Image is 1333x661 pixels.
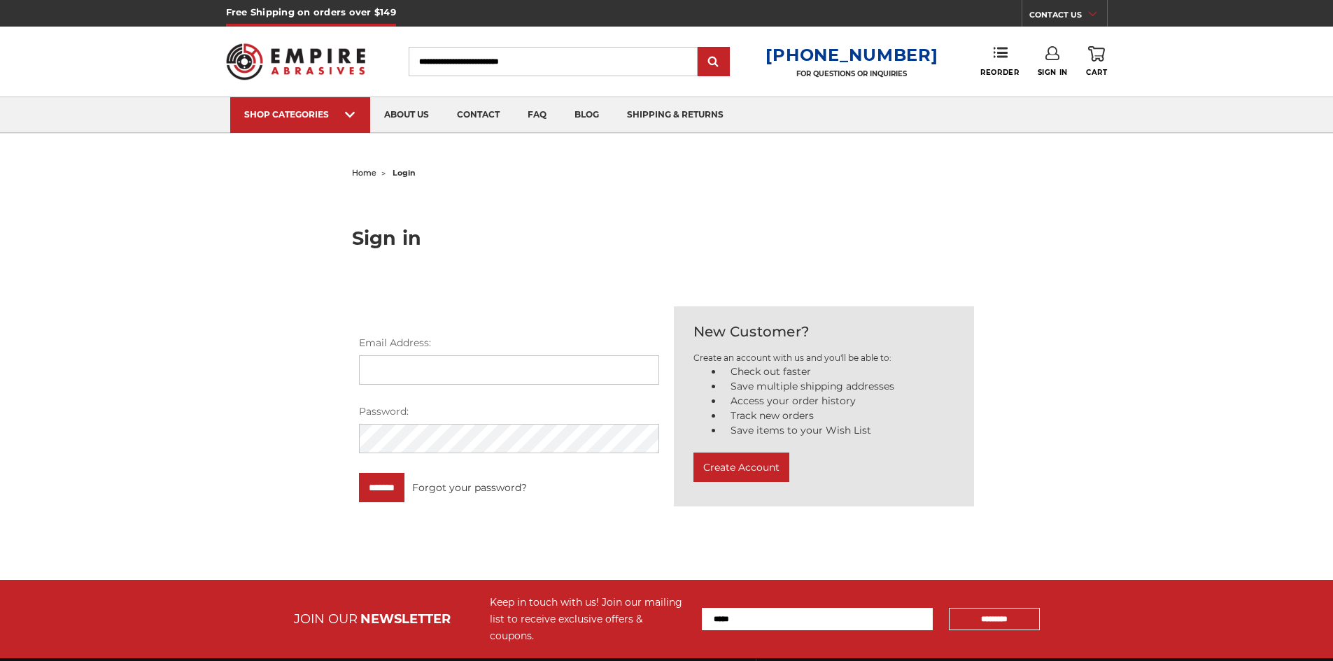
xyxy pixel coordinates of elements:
li: Access your order history [723,394,954,408]
input: Submit [700,48,728,76]
a: blog [560,97,613,133]
li: Track new orders [723,408,954,423]
div: Keep in touch with us! Join our mailing list to receive exclusive offers & coupons. [490,594,688,644]
h1: Sign in [352,229,982,248]
li: Check out faster [723,364,954,379]
a: Create Account [693,465,789,478]
label: Password: [359,404,659,419]
a: contact [443,97,514,133]
a: faq [514,97,560,133]
a: shipping & returns [613,97,738,133]
a: [PHONE_NUMBER] [766,45,938,65]
li: Save items to your Wish List [723,423,954,438]
span: Cart [1086,68,1107,77]
a: CONTACT US [1029,7,1107,27]
li: Save multiple shipping addresses [723,379,954,394]
span: JOIN OUR [294,611,358,627]
a: about us [370,97,443,133]
a: home [352,168,376,178]
span: NEWSLETTER [360,611,451,627]
a: Reorder [980,46,1019,76]
span: login [393,168,416,178]
a: Forgot your password? [412,481,527,495]
div: SHOP CATEGORIES [244,109,356,120]
p: Create an account with us and you'll be able to: [693,352,954,364]
span: Sign In [1038,68,1068,77]
h2: New Customer? [693,321,954,342]
button: Create Account [693,453,789,482]
a: Cart [1086,46,1107,77]
p: FOR QUESTIONS OR INQUIRIES [766,69,938,78]
img: Empire Abrasives [226,34,366,89]
span: Reorder [980,68,1019,77]
label: Email Address: [359,336,659,350]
